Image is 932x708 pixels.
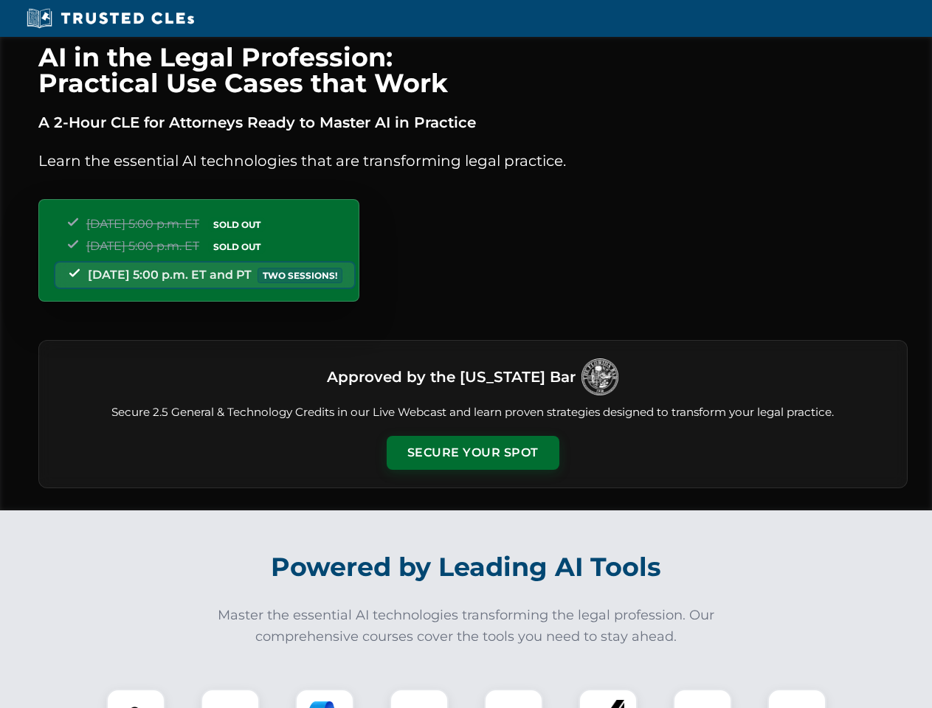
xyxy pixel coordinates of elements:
p: Learn the essential AI technologies that are transforming legal practice. [38,149,908,173]
img: Logo [581,358,618,395]
p: A 2-Hour CLE for Attorneys Ready to Master AI in Practice [38,111,908,134]
h1: AI in the Legal Profession: Practical Use Cases that Work [38,44,908,96]
button: Secure Your Spot [387,436,559,470]
img: Trusted CLEs [22,7,199,29]
p: Secure 2.5 General & Technology Credits in our Live Webcast and learn proven strategies designed ... [57,404,889,421]
h2: Powered by Leading AI Tools [58,541,875,593]
span: [DATE] 5:00 p.m. ET [86,217,199,231]
p: Master the essential AI technologies transforming the legal profession. Our comprehensive courses... [208,605,725,648]
span: SOLD OUT [208,239,266,254]
span: SOLD OUT [208,217,266,232]
span: [DATE] 5:00 p.m. ET [86,239,199,253]
h3: Approved by the [US_STATE] Bar [327,364,576,390]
